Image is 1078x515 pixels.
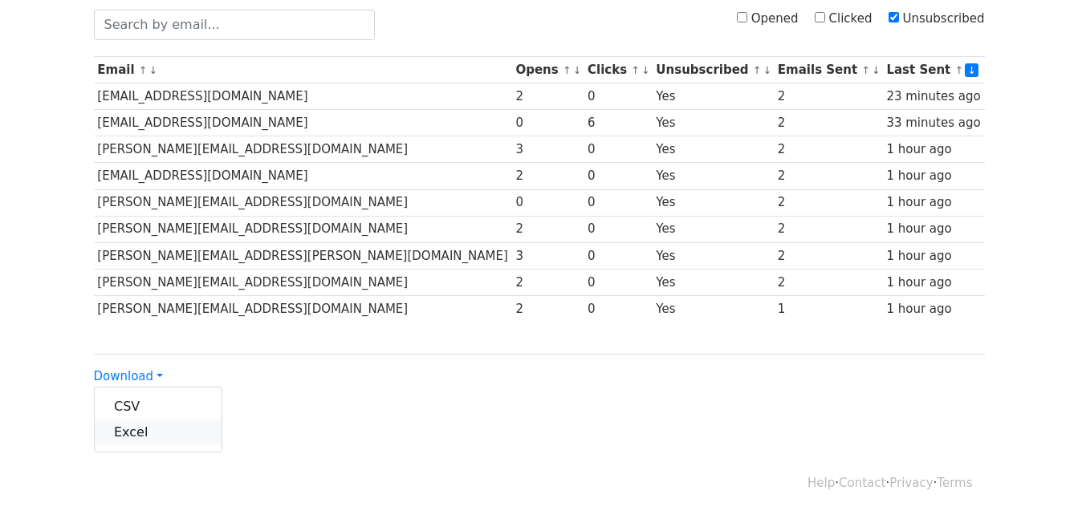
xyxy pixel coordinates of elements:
[763,64,772,76] a: ↓
[94,10,375,40] input: Search by email...
[889,10,985,28] label: Unsubscribed
[512,57,584,83] th: Opens
[94,269,512,295] td: [PERSON_NAME][EMAIL_ADDRESS][DOMAIN_NAME]
[774,110,883,136] td: 2
[883,216,985,242] td: 1 hour ago
[94,216,512,242] td: [PERSON_NAME][EMAIL_ADDRESS][DOMAIN_NAME]
[883,57,985,83] th: Last Sent
[95,420,222,445] a: Excel
[954,64,963,76] a: ↑
[512,83,584,110] td: 2
[584,136,652,163] td: 0
[998,438,1078,515] iframe: Chat Widget
[584,163,652,189] td: 0
[883,189,985,216] td: 1 hour ago
[774,57,883,83] th: Emails Sent
[512,110,584,136] td: 0
[937,476,972,490] a: Terms
[653,242,775,269] td: Yes
[883,295,985,322] td: 1 hour ago
[774,269,883,295] td: 2
[883,269,985,295] td: 1 hour ago
[139,64,148,76] a: ↑
[774,295,883,322] td: 1
[584,57,652,83] th: Clicks
[737,12,747,22] input: Opened
[774,163,883,189] td: 2
[774,242,883,269] td: 2
[584,269,652,295] td: 0
[737,10,799,28] label: Opened
[573,64,582,76] a: ↓
[653,216,775,242] td: Yes
[653,269,775,295] td: Yes
[512,136,584,163] td: 3
[889,476,933,490] a: Privacy
[94,369,163,383] a: Download
[653,110,775,136] td: Yes
[563,64,572,76] a: ↑
[512,189,584,216] td: 0
[512,216,584,242] td: 2
[883,83,985,110] td: 23 minutes ago
[774,216,883,242] td: 2
[839,476,885,490] a: Contact
[584,216,652,242] td: 0
[889,12,899,22] input: Unsubscribed
[94,163,512,189] td: [EMAIL_ADDRESS][DOMAIN_NAME]
[94,295,512,322] td: [PERSON_NAME][EMAIL_ADDRESS][DOMAIN_NAME]
[815,10,873,28] label: Clicked
[774,136,883,163] td: 2
[584,83,652,110] td: 0
[861,64,870,76] a: ↑
[94,189,512,216] td: [PERSON_NAME][EMAIL_ADDRESS][DOMAIN_NAME]
[95,394,222,420] a: CSV
[631,64,640,76] a: ↑
[653,163,775,189] td: Yes
[94,83,512,110] td: [EMAIL_ADDRESS][DOMAIN_NAME]
[584,295,652,322] td: 0
[883,110,985,136] td: 33 minutes ago
[584,189,652,216] td: 0
[149,64,158,76] a: ↓
[774,189,883,216] td: 2
[883,242,985,269] td: 1 hour ago
[653,189,775,216] td: Yes
[512,163,584,189] td: 2
[965,63,978,77] a: ↓
[653,295,775,322] td: Yes
[512,269,584,295] td: 2
[94,110,512,136] td: [EMAIL_ADDRESS][DOMAIN_NAME]
[584,110,652,136] td: 6
[883,136,985,163] td: 1 hour ago
[94,57,512,83] th: Email
[512,295,584,322] td: 2
[512,242,584,269] td: 3
[883,163,985,189] td: 1 hour ago
[653,83,775,110] td: Yes
[653,136,775,163] td: Yes
[641,64,650,76] a: ↓
[807,476,835,490] a: Help
[94,136,512,163] td: [PERSON_NAME][EMAIL_ADDRESS][DOMAIN_NAME]
[872,64,881,76] a: ↓
[94,242,512,269] td: [PERSON_NAME][EMAIL_ADDRESS][PERSON_NAME][DOMAIN_NAME]
[753,64,762,76] a: ↑
[774,83,883,110] td: 2
[584,242,652,269] td: 0
[815,12,825,22] input: Clicked
[653,57,775,83] th: Unsubscribed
